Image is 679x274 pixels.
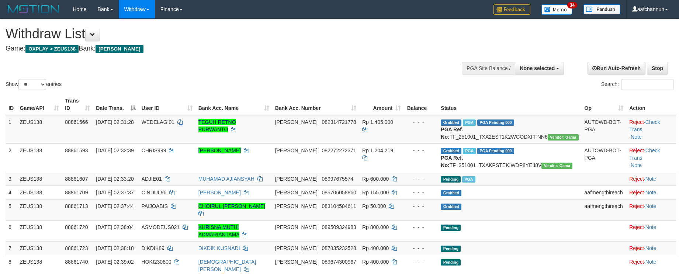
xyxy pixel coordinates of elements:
[406,202,435,210] div: - - -
[17,172,62,185] td: ZEUS138
[142,259,172,265] span: HOKI230800
[362,176,389,182] span: Rp 600.000
[477,119,514,126] span: PGA Pending
[65,148,88,153] span: 88861593
[322,176,353,182] span: Copy 08997675574 to clipboard
[645,176,657,182] a: Note
[6,27,445,41] h1: Withdraw List
[362,190,389,195] span: Rp 155.000
[322,119,356,125] span: Copy 082314721778 to clipboard
[403,94,438,115] th: Balance
[198,224,239,237] a: KHRISNA MUTHI ADMARIANTAMA
[629,245,644,251] a: Reject
[275,245,318,251] span: [PERSON_NAME]
[6,45,445,52] h4: Game: Bank:
[441,176,461,183] span: Pending
[142,176,162,182] span: ADJIE01
[6,143,17,172] td: 2
[362,224,389,230] span: Rp 800.000
[406,244,435,252] div: - - -
[6,79,62,90] label: Show entries
[6,185,17,199] td: 4
[626,172,676,185] td: ·
[17,115,62,144] td: ZEUS138
[548,134,579,141] span: Vendor URL: https://trx31.1velocity.biz
[441,126,463,140] b: PGA Ref. No:
[272,94,359,115] th: Bank Acc. Number: activate to sort column ascending
[139,94,195,115] th: User ID: activate to sort column ascending
[65,224,88,230] span: 88861720
[406,175,435,183] div: - - -
[142,148,166,153] span: CHRIS999
[441,119,461,126] span: Grabbed
[582,115,627,144] td: AUTOWD-BOT-PGA
[406,258,435,266] div: - - -
[142,245,164,251] span: DIKDIK89
[629,119,660,132] a: Check Trans
[441,148,461,154] span: Grabbed
[477,148,514,154] span: PGA Pending
[406,189,435,196] div: - - -
[645,259,657,265] a: Note
[275,203,318,209] span: [PERSON_NAME]
[275,224,318,230] span: [PERSON_NAME]
[6,94,17,115] th: ID
[362,259,389,265] span: Rp 400.000
[142,190,167,195] span: CINDUL96
[582,185,627,199] td: aafmengthireach
[96,119,134,125] span: [DATE] 02:31:28
[362,203,386,209] span: Rp 50.000
[96,259,134,265] span: [DATE] 02:39:02
[17,94,62,115] th: Game/API: activate to sort column ascending
[631,162,642,168] a: Note
[626,143,676,172] td: · ·
[621,79,673,90] input: Search:
[601,79,673,90] label: Search:
[631,134,642,140] a: Note
[275,176,318,182] span: [PERSON_NAME]
[629,148,660,161] a: Check Trans
[96,203,134,209] span: [DATE] 02:37:44
[96,190,134,195] span: [DATE] 02:37:37
[275,190,318,195] span: [PERSON_NAME]
[441,190,461,196] span: Grabbed
[406,147,435,154] div: - - -
[629,176,644,182] a: Reject
[198,119,236,132] a: TEGUH RETNO PURWANTO
[645,224,657,230] a: Note
[198,203,266,209] a: CHOIRUL [PERSON_NAME]
[441,246,461,252] span: Pending
[93,94,138,115] th: Date Trans.: activate to sort column descending
[275,119,318,125] span: [PERSON_NAME]
[515,62,564,74] button: None selected
[198,259,256,272] a: [DEMOGRAPHIC_DATA][PERSON_NAME]
[65,203,88,209] span: 88861713
[626,199,676,220] td: ·
[198,245,240,251] a: DIKDIK KUSNADI
[462,176,475,183] span: Marked by aafkaynarin
[438,143,581,172] td: TF_251001_TXAKPSTEKIWDP8YEII8V
[6,220,17,241] td: 6
[6,199,17,220] td: 5
[198,190,241,195] a: [PERSON_NAME]
[198,176,254,182] a: MUHAMAD AJIANSYAH
[96,176,134,182] span: [DATE] 02:33:20
[626,185,676,199] td: ·
[493,4,530,15] img: Feedback.jpg
[362,148,393,153] span: Rp 1.204.219
[629,190,644,195] a: Reject
[96,245,134,251] span: [DATE] 02:38:18
[322,203,356,209] span: Copy 083104504611 to clipboard
[275,148,318,153] span: [PERSON_NAME]
[25,45,79,53] span: OXPLAY > ZEUS138
[463,119,476,126] span: Marked by aafkaynarin
[322,259,356,265] span: Copy 089674300967 to clipboard
[6,4,62,15] img: MOTION_logo.png
[6,172,17,185] td: 3
[645,190,657,195] a: Note
[6,241,17,255] td: 7
[463,148,476,154] span: Marked by aafkaynarin
[195,94,272,115] th: Bank Acc. Name: activate to sort column ascending
[582,199,627,220] td: aafmengthireach
[438,115,581,144] td: TF_251001_TXA2EST1K2WGODXFFNN6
